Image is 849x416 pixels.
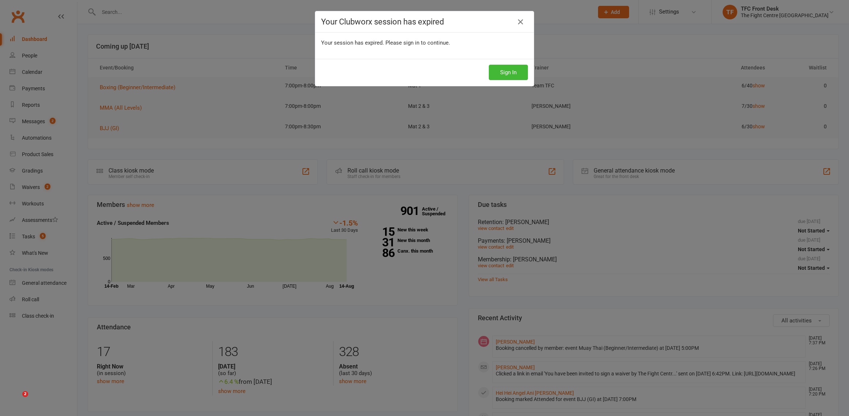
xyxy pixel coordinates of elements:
[515,16,526,28] a: Close
[321,17,528,26] h4: Your Clubworx session has expired
[22,391,28,397] span: 2
[321,39,450,46] span: Your session has expired. Please sign in to continue.
[7,391,25,409] iframe: Intercom live chat
[489,65,528,80] button: Sign In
